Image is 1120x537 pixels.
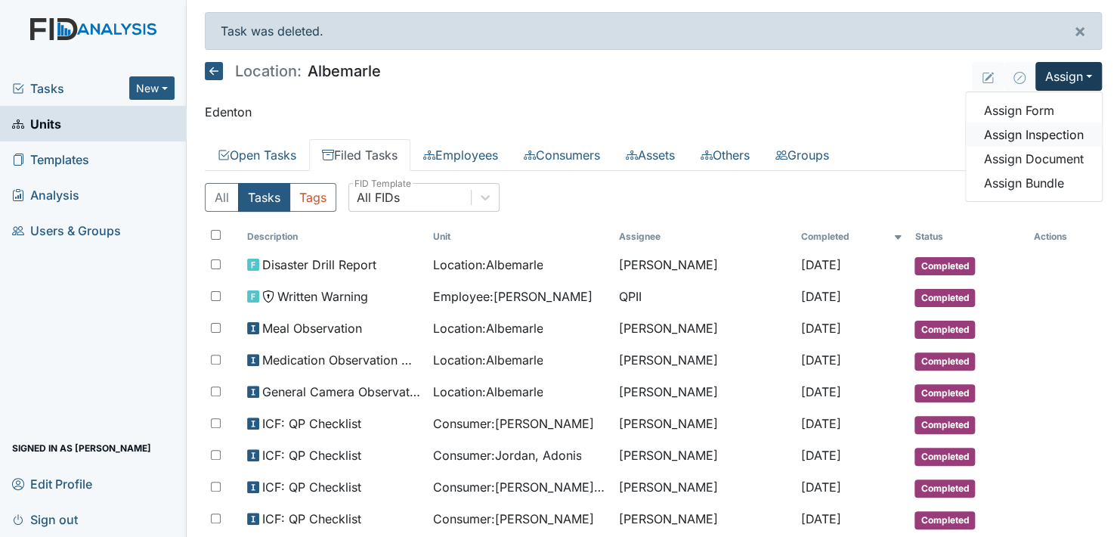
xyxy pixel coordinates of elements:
span: General Camera Observation [262,383,421,401]
th: Toggle SortBy [241,224,427,250]
td: [PERSON_NAME] [612,250,794,281]
a: Employees [410,139,511,171]
span: ICF: QP Checklist [262,446,361,464]
span: Location : Albemarle [432,383,543,401]
td: [PERSON_NAME] [612,472,794,504]
a: Groups [763,139,842,171]
a: Assets [613,139,688,171]
td: [PERSON_NAME] [612,313,794,345]
span: Completed [914,416,975,434]
span: Completed [914,511,975,529]
span: ICF: QP Checklist [262,478,361,496]
td: [PERSON_NAME] [612,504,794,535]
button: × [1059,13,1101,49]
a: Others [688,139,763,171]
span: Edit Profile [12,472,92,495]
td: QPII [612,281,794,313]
a: Assign Inspection [966,123,1102,147]
div: Type filter [205,183,336,212]
span: Employee : [PERSON_NAME] [432,287,592,306]
span: Consumer : [PERSON_NAME] [432,414,593,433]
span: Signed in as [PERSON_NAME] [12,436,151,460]
span: ICF: QP Checklist [262,414,361,433]
span: Completed [914,384,975,402]
th: Actions [1028,224,1102,250]
span: Consumer : [PERSON_NAME][GEOGRAPHIC_DATA] [432,478,606,496]
button: New [129,76,175,100]
span: Completed [914,480,975,498]
p: Edenton [205,103,1102,121]
button: Tasks [238,183,290,212]
span: [DATE] [800,416,840,431]
a: Tasks [12,79,129,98]
span: [DATE] [800,352,840,368]
span: Units [12,112,61,135]
button: Tags [289,183,336,212]
td: [PERSON_NAME] [612,345,794,377]
a: Assign Bundle [966,171,1102,195]
span: [DATE] [800,384,840,399]
span: Location : Albemarle [432,351,543,369]
span: Completed [914,352,975,371]
span: Consumer : [PERSON_NAME] [432,510,593,528]
button: Assign [1035,62,1102,91]
span: Templates [12,147,89,171]
span: [DATE] [800,289,840,304]
td: [PERSON_NAME] [612,377,794,408]
span: Medication Observation Checklist [262,351,421,369]
th: Toggle SortBy [908,224,1027,250]
h5: Albemarle [205,62,381,80]
span: Completed [914,289,975,307]
span: [DATE] [800,448,840,463]
span: Disaster Drill Report [262,256,376,274]
span: Users & Groups [12,219,121,242]
span: Location : Albemarle [432,319,543,337]
div: Task was deleted. [205,12,1102,50]
span: [DATE] [800,480,840,495]
span: ICF: QP Checklist [262,510,361,528]
span: × [1074,20,1086,42]
th: Toggle SortBy [426,224,612,250]
td: [PERSON_NAME] [612,440,794,472]
span: Sign out [12,508,78,531]
div: All FIDs [357,188,400,206]
a: Open Tasks [205,139,309,171]
span: Completed [914,448,975,466]
span: Meal Observation [262,319,362,337]
span: Location : Albemarle [432,256,543,274]
a: Assign Form [966,98,1102,123]
span: [DATE] [800,511,840,526]
a: Filed Tasks [309,139,410,171]
span: [DATE] [800,257,840,272]
button: All [205,183,239,212]
span: Completed [914,257,975,275]
th: Toggle SortBy [794,224,908,250]
input: Toggle All Rows Selected [211,230,221,240]
span: Consumer : Jordan, Adonis [432,446,581,464]
span: Analysis [12,183,79,206]
span: [DATE] [800,321,840,336]
td: [PERSON_NAME] [612,408,794,440]
a: Assign Document [966,147,1102,171]
span: Completed [914,321,975,339]
span: Location: [235,64,302,79]
a: Consumers [511,139,613,171]
th: Assignee [612,224,794,250]
span: Written Warning [277,287,368,306]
